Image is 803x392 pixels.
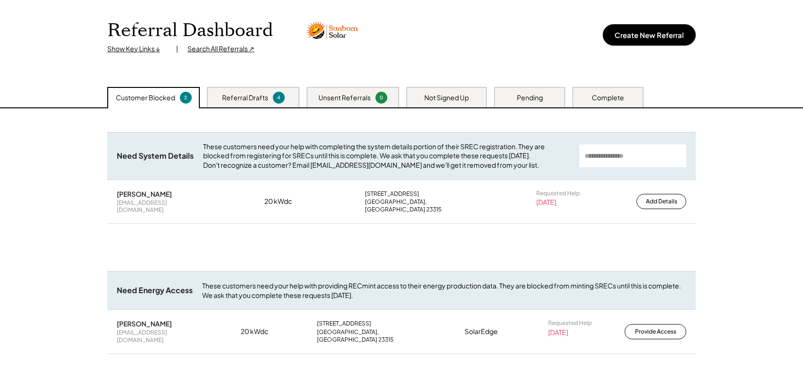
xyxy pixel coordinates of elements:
div: [PERSON_NAME] [117,319,202,328]
h1: Referral Dashboard [107,19,273,42]
div: 4 [274,94,283,101]
div: These customers need your help with completing the system details portion of their SREC registrat... [203,142,570,170]
div: 2 [181,94,190,101]
div: 0 [377,94,386,101]
div: [STREET_ADDRESS] [317,320,436,327]
div: [PERSON_NAME] [117,190,172,198]
button: Create New Referral [603,24,696,46]
div: Unsent Referrals [318,93,371,103]
div: These customers need your help with providing RECmint access to their energy production data. The... [202,281,686,300]
div: 20 kWdc [264,197,312,206]
button: Add Details [636,194,686,209]
div: Complete [592,93,624,103]
div: Requested Help [536,190,580,197]
div: [EMAIL_ADDRESS][DOMAIN_NAME] [117,199,212,214]
div: Customer Blocked [116,93,175,103]
button: Provide Access [625,324,686,339]
div: [STREET_ADDRESS] [365,190,419,198]
div: [GEOGRAPHIC_DATA], [GEOGRAPHIC_DATA] 23315 [365,198,484,213]
div: [EMAIL_ADDRESS][DOMAIN_NAME] [117,329,212,344]
div: SolarEdge [465,327,519,336]
div: [GEOGRAPHIC_DATA], [GEOGRAPHIC_DATA] 23315 [317,328,436,343]
div: Not Signed Up [424,93,469,103]
div: Need Energy Access [117,286,193,296]
img: sunbum-solor-logo-q6xwiopg55an2nc2f1h4trxt41urt7as6c38a1n5ko.png [306,21,358,40]
div: Show Key Links ↓ [107,44,167,54]
div: [DATE] [548,328,568,337]
div: 20 kWdc [241,327,288,336]
div: [DATE] [536,198,556,207]
div: Pending [517,93,543,103]
div: Search All Referrals ↗ [187,44,254,54]
div: Requested Help [548,319,592,327]
div: Need System Details [117,151,194,161]
div: Referral Drafts [222,93,268,103]
div: | [176,44,178,54]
